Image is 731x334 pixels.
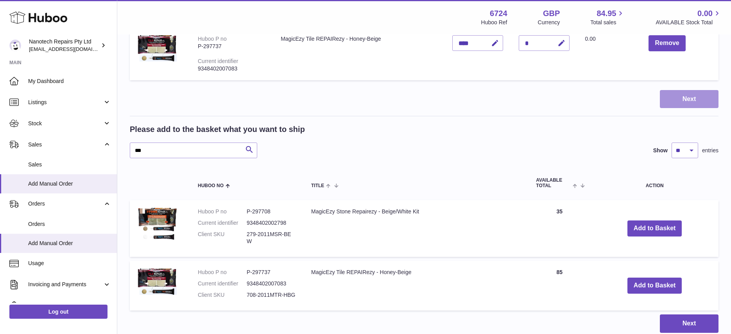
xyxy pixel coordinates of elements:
[28,302,111,309] span: Cases
[28,200,103,208] span: Orders
[697,8,713,19] span: 0.00
[538,19,560,26] div: Currency
[590,19,625,26] span: Total sales
[627,220,682,237] button: Add to Basket
[490,8,507,19] strong: 6724
[28,281,103,288] span: Invoicing and Payments
[528,200,591,257] td: 35
[590,8,625,26] a: 84.95 Total sales
[9,40,21,51] img: info@nanotechrepairs.com
[247,231,296,246] dd: 279-2011MSR-BEW
[273,27,444,80] td: MagicEzy Tile REPAIRezy - Honey-Beige
[198,208,247,215] dt: Huboo P no
[9,305,107,319] a: Log out
[198,269,247,276] dt: Huboo P no
[198,43,265,50] div: P-297737
[247,291,296,299] dd: 708-2011MTR-HBG
[653,147,668,154] label: Show
[528,261,591,311] td: 85
[247,219,296,227] dd: 9348402002798
[311,183,324,188] span: Title
[198,219,247,227] dt: Current identifier
[198,58,238,64] div: Current identifier
[656,8,722,26] a: 0.00 AVAILABLE Stock Total
[303,261,528,311] td: MagicEzy Tile REPAIRezy - Honey-Beige
[247,280,296,287] dd: 9348402007083
[28,180,111,188] span: Add Manual Order
[649,35,685,51] button: Remove
[656,19,722,26] span: AVAILABLE Stock Total
[198,36,227,42] div: Huboo P no
[536,178,571,188] span: AVAILABLE Total
[28,240,111,247] span: Add Manual Order
[481,19,507,26] div: Huboo Ref
[130,124,305,135] h2: Please add to the basket what you want to ship
[247,269,296,276] dd: P-297737
[28,99,103,106] span: Listings
[138,269,177,295] img: MagicEzy Tile REPAIRezy - Honey-Beige
[627,278,682,294] button: Add to Basket
[28,220,111,228] span: Orders
[247,208,296,215] dd: P-297708
[28,120,103,127] span: Stock
[702,147,718,154] span: entries
[198,183,224,188] span: Huboo no
[138,208,177,241] img: MagicEzy Stone Repairezy - Beige/White Kit
[198,280,247,287] dt: Current identifier
[198,231,247,246] dt: Client SKU
[28,161,111,168] span: Sales
[660,90,718,108] button: Next
[198,65,265,72] div: 9348402007083
[585,36,596,42] span: 0.00
[138,35,177,61] img: MagicEzy Tile REPAIRezy - Honey-Beige
[660,314,718,333] button: Next
[597,8,616,19] span: 84.95
[591,170,718,196] th: Action
[198,291,247,299] dt: Client SKU
[28,78,111,85] span: My Dashboard
[303,200,528,257] td: MagicEzy Stone Repairezy - Beige/White Kit
[543,8,560,19] strong: GBP
[28,260,111,267] span: Usage
[29,46,115,52] span: [EMAIL_ADDRESS][DOMAIN_NAME]
[29,38,99,53] div: Nanotech Repairs Pty Ltd
[28,141,103,148] span: Sales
